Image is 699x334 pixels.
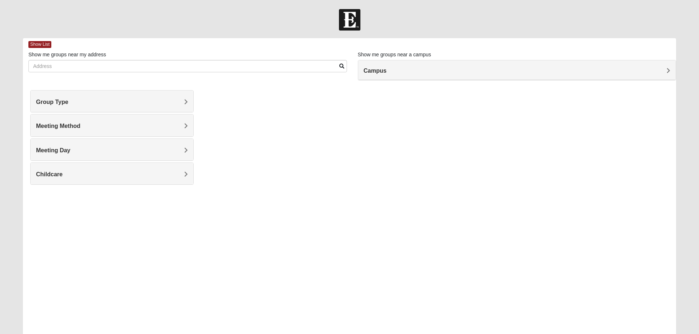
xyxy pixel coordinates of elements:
div: Campus [358,60,676,80]
img: Church of Eleven22 Logo [339,9,360,31]
span: Campus [364,68,387,74]
div: Meeting Day [31,139,193,160]
span: Show List [28,41,51,48]
div: Childcare [31,163,193,184]
div: Meeting Method [31,114,193,136]
div: Group Type [31,90,193,112]
input: Address [28,60,347,72]
label: Show me groups near my address [28,51,106,58]
span: Meeting Method [36,123,80,129]
span: Group Type [36,99,68,105]
span: Meeting Day [36,147,70,153]
label: Show me groups near a campus [358,51,431,58]
span: Childcare [36,171,63,177]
